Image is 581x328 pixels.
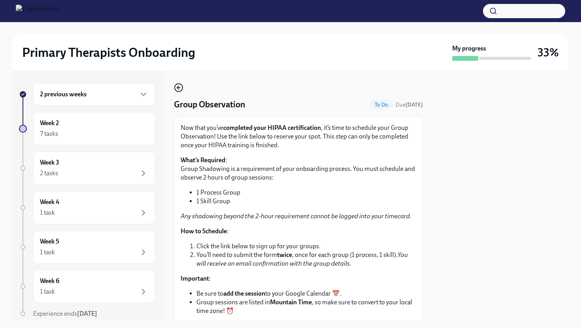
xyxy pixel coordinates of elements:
h6: 2 previous weeks [40,90,87,99]
strong: [DATE] [77,310,97,317]
em: Any shadowing beyond the 2-hour requirement cannot be logged into your timecard. [181,212,411,220]
strong: twice [277,251,292,259]
div: 1 task [40,287,55,296]
h4: Group Observation [174,99,245,111]
h2: Primary Therapists Onboarding [22,45,195,60]
div: 2 previous weeks [33,83,155,106]
strong: Important [181,275,209,282]
img: CharlieHealth [16,5,60,17]
li: You’ll need to submit the form , once for each group (1 process, 1 skill). [196,251,416,268]
strong: [DATE] [406,101,423,108]
strong: completed your HIPAA certification [223,124,321,131]
div: 7 tasks [40,129,58,138]
p: : Group Shadowing is a requirement of your onboarding process. You must schedule and observe 2 ho... [181,156,416,182]
a: Week 32 tasks [19,152,155,185]
strong: Mountain Time [270,298,312,306]
li: 1 Skill Group [196,197,416,206]
li: 1 Process Group [196,188,416,197]
div: 1 task [40,248,55,257]
h6: Week 4 [40,198,59,206]
strong: How to Schedule [181,227,227,235]
strong: add the session [223,290,265,297]
span: To Do [370,102,392,108]
strong: My progress [452,44,486,53]
strong: What’s Required [181,156,225,164]
h6: Week 3 [40,158,59,167]
li: Be sure to to your Google Calendar 📅. [196,289,416,298]
h6: Week 6 [40,277,59,285]
div: 2 tasks [40,169,58,178]
p: : [181,227,416,236]
a: Week 51 task [19,231,155,264]
a: Week 61 task [19,270,155,303]
p: Now that you’ve , it’s time to schedule your Group Observation! Use the link below to reserve you... [181,124,416,150]
h3: 33% [538,45,559,60]
span: Experience ends [33,310,97,317]
li: Group sessions are listed in , so make sure to convert to your local time zone! ⏰ [196,298,416,315]
span: August 12th, 2025 09:00 [396,101,423,109]
li: Click the link below to sign up for your groups. [196,242,416,251]
span: Due [396,101,423,108]
p: : [181,274,416,283]
div: 1 task [40,208,55,217]
a: Week 27 tasks [19,112,155,145]
h6: Week 5 [40,237,59,246]
h6: Week 2 [40,119,59,127]
a: Week 41 task [19,191,155,224]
